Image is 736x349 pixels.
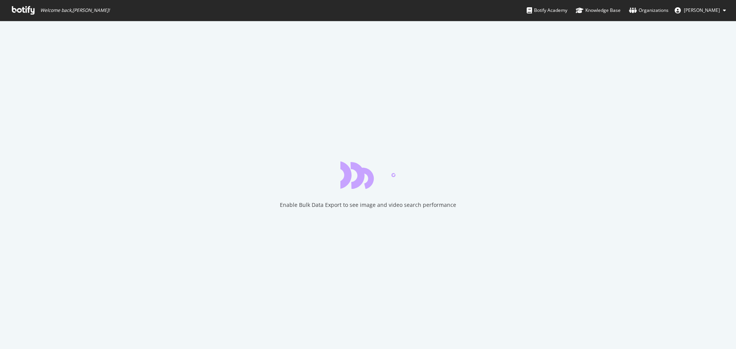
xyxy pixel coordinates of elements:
[684,7,720,13] span: Corinne Tynan
[669,4,732,16] button: [PERSON_NAME]
[576,7,621,14] div: Knowledge Base
[40,7,110,13] span: Welcome back, [PERSON_NAME] !
[629,7,669,14] div: Organizations
[340,161,396,189] div: animation
[527,7,567,14] div: Botify Academy
[280,201,456,209] div: Enable Bulk Data Export to see image and video search performance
